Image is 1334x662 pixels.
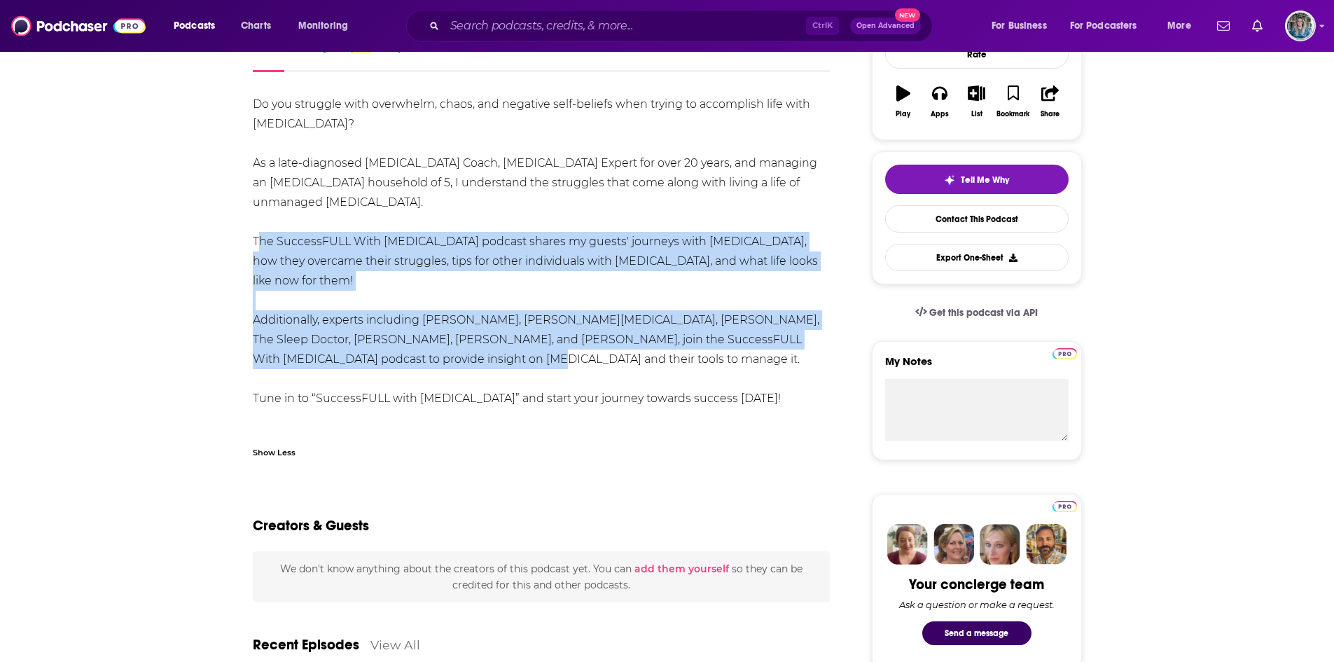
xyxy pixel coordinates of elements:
img: Sydney Profile [887,524,928,565]
a: Recent Episodes [253,636,359,654]
button: Export One-Sheet [885,244,1069,271]
div: Do you struggle with overwhelm, chaos, and negative self-beliefs when trying to accomplish life w... [253,95,831,467]
span: More [1167,16,1191,36]
button: tell me why sparkleTell Me Why [885,165,1069,194]
a: View All [370,637,420,652]
a: Pro website [1052,346,1077,359]
img: Podchaser Pro [1052,501,1077,512]
span: Get this podcast via API [929,307,1038,319]
button: List [958,76,994,127]
span: For Podcasters [1070,16,1137,36]
button: Send a message [922,621,1031,645]
button: Apps [922,76,958,127]
img: Podchaser Pro [1052,348,1077,359]
a: Lists [598,40,619,72]
img: Barbara Profile [933,524,974,565]
span: Open Advanced [856,22,915,29]
img: Jon Profile [1026,524,1066,565]
button: open menu [1158,15,1209,37]
a: Charts [232,15,279,37]
div: Play [896,110,910,118]
button: open menu [164,15,233,37]
img: tell me why sparkle [944,174,955,186]
span: Ctrl K [806,17,839,35]
span: Charts [241,16,271,36]
img: Jules Profile [980,524,1020,565]
span: Logged in as EllaDavidson [1285,11,1316,41]
a: Contact This Podcast [885,205,1069,233]
a: InsightsPodchaser Pro [304,40,373,72]
span: Podcasts [174,16,215,36]
div: Bookmark [996,110,1029,118]
div: Search podcasts, credits, & more... [419,10,946,42]
div: List [971,110,982,118]
div: Your concierge team [909,576,1044,593]
a: Similar [639,40,673,72]
button: Bookmark [995,76,1031,127]
button: open menu [1061,15,1158,37]
button: Play [885,76,922,127]
a: Get this podcast via API [904,296,1050,330]
div: Rate [885,40,1069,69]
button: open menu [982,15,1064,37]
button: add them yourself [634,563,729,574]
label: My Notes [885,354,1069,379]
div: Share [1041,110,1059,118]
div: Apps [931,110,949,118]
a: Credits [542,40,578,72]
div: Ask a question or make a request. [899,599,1055,610]
span: Tell Me Why [961,174,1009,186]
button: Share [1031,76,1068,127]
a: Show notifications dropdown [1246,14,1268,38]
input: Search podcasts, credits, & more... [445,15,806,37]
span: We don't know anything about the creators of this podcast yet . You can so they can be credited f... [280,563,803,591]
a: Reviews [482,40,522,72]
a: Episodes108 [392,40,461,72]
button: open menu [289,15,366,37]
h2: Creators & Guests [253,517,369,535]
span: For Business [992,16,1047,36]
a: Show notifications dropdown [1211,14,1235,38]
span: Monitoring [298,16,348,36]
span: New [895,8,920,22]
button: Open AdvancedNew [850,18,921,34]
img: Podchaser - Follow, Share and Rate Podcasts [11,13,146,39]
img: User Profile [1285,11,1316,41]
a: Pro website [1052,499,1077,512]
a: About [253,40,284,72]
button: Show profile menu [1285,11,1316,41]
